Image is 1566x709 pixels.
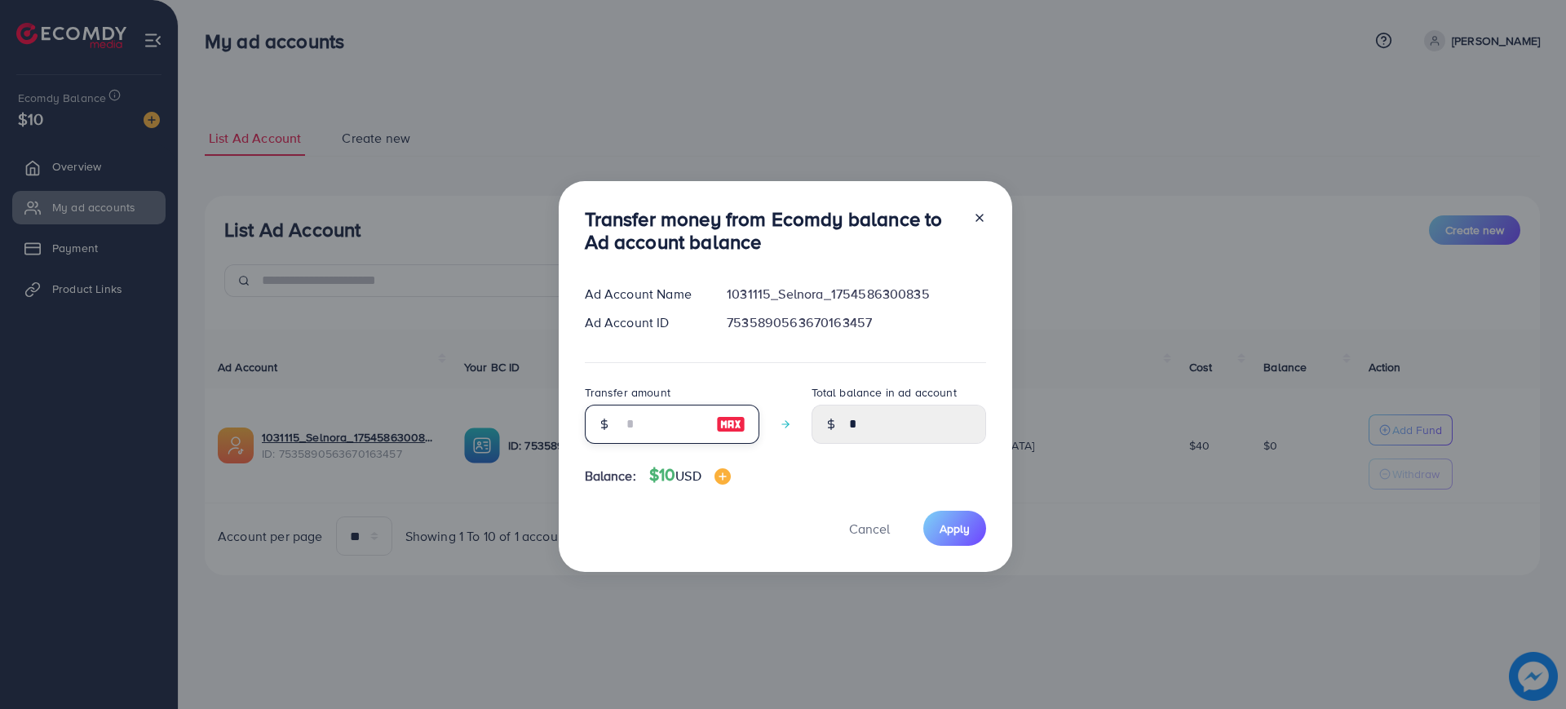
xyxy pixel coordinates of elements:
div: Ad Account Name [572,285,714,304]
span: USD [675,467,701,485]
button: Cancel [829,511,910,546]
span: Apply [940,521,970,537]
img: image [714,468,731,485]
label: Transfer amount [585,384,670,401]
h4: $10 [649,465,731,485]
button: Apply [923,511,986,546]
img: image [716,414,745,434]
label: Total balance in ad account [812,384,957,401]
div: 1031115_Selnora_1754586300835 [714,285,998,304]
span: Balance: [585,467,636,485]
h3: Transfer money from Ecomdy balance to Ad account balance [585,207,960,255]
div: Ad Account ID [572,313,714,332]
span: Cancel [849,520,890,538]
div: 7535890563670163457 [714,313,998,332]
